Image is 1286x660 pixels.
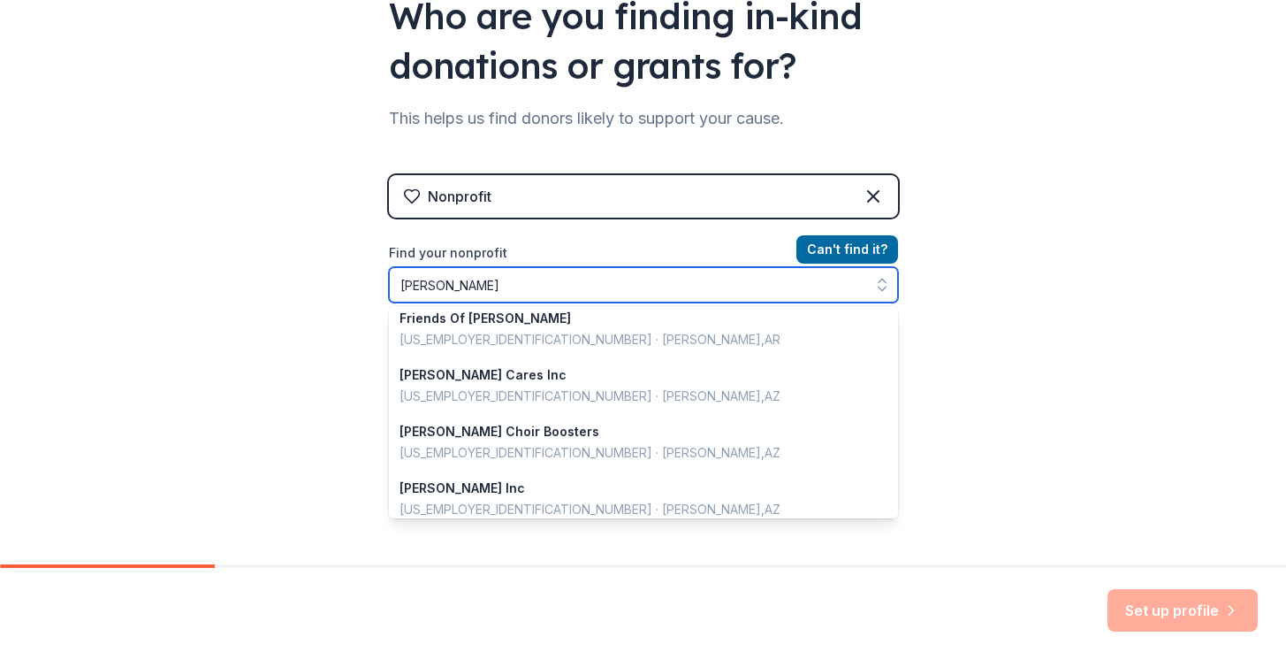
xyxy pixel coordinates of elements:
input: Search by name, EIN, or city [389,267,898,303]
div: [PERSON_NAME] Inc [399,478,866,499]
div: Friends Of [PERSON_NAME] [399,308,866,329]
div: [PERSON_NAME] Cares Inc [399,365,866,386]
div: [US_EMPLOYER_IDENTIFICATION_NUMBER] · [PERSON_NAME] , AR [399,329,866,350]
div: [US_EMPLOYER_IDENTIFICATION_NUMBER] · [PERSON_NAME] , AZ [399,499,866,520]
div: [PERSON_NAME] Choir Boosters [399,421,866,442]
div: [US_EMPLOYER_IDENTIFICATION_NUMBER] · [PERSON_NAME] , AZ [399,386,866,407]
div: [US_EMPLOYER_IDENTIFICATION_NUMBER] · [PERSON_NAME] , AZ [399,442,866,464]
